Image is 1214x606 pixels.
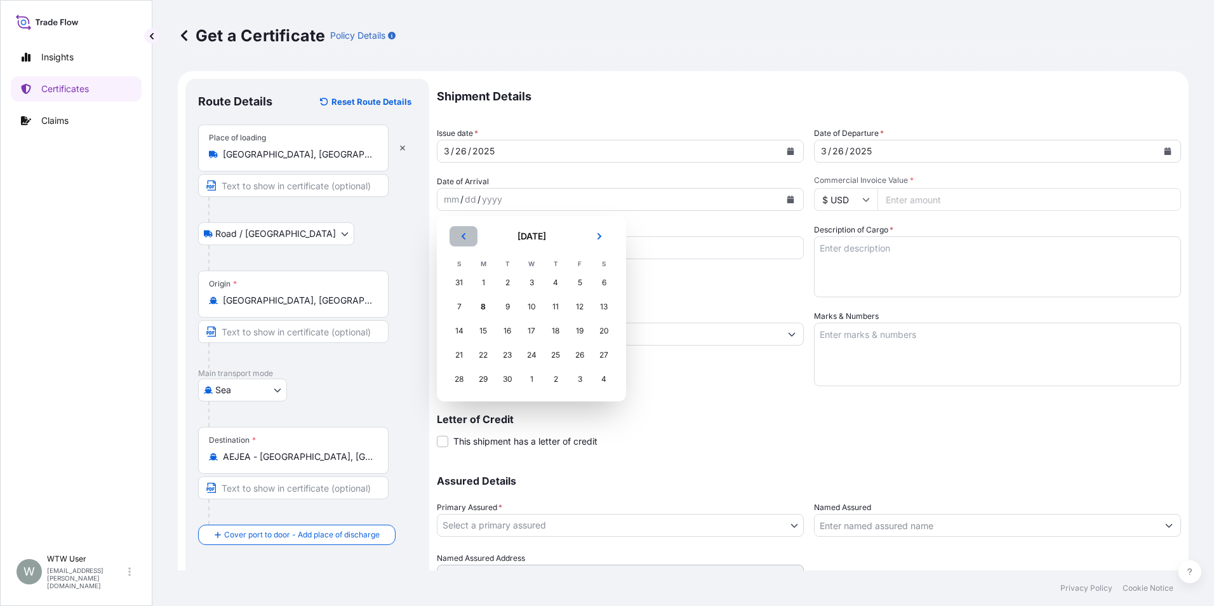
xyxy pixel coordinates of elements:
[592,271,615,294] div: Saturday, September 6, 2025
[447,226,616,391] div: September 2025
[544,320,567,342] div: Thursday, September 18, 2025
[496,344,519,367] div: Tuesday, September 23, 2025
[472,271,495,294] div: Monday, September 1, 2025
[592,368,615,391] div: Saturday, October 4, 2025
[592,257,616,271] th: S
[568,344,591,367] div: Friday, September 26, 2025
[519,257,544,271] th: W
[520,271,543,294] div: Wednesday, September 3, 2025
[592,295,615,318] div: Saturday, September 13, 2025
[568,257,592,271] th: F
[568,368,591,391] div: Friday, October 3, 2025
[471,257,495,271] th: M
[544,295,567,318] div: Thursday, September 11, 2025
[495,257,519,271] th: T
[447,257,471,271] th: S
[447,257,616,391] table: September 2025
[520,368,543,391] div: Wednesday, October 1, 2025
[568,295,591,318] div: Friday, September 12, 2025
[544,368,567,391] div: Thursday, October 2, 2025
[472,320,495,342] div: Monday, September 15, 2025
[496,320,519,342] div: Tuesday, September 16, 2025
[544,271,567,294] div: Thursday, September 4, 2025
[520,344,543,367] div: Wednesday, September 24, 2025
[448,368,470,391] div: Sunday, September 28, 2025
[178,25,325,46] p: Get a Certificate
[496,271,519,294] div: Tuesday, September 2, 2025
[544,257,568,271] th: T
[544,344,567,367] div: Thursday, September 25, 2025
[568,271,591,294] div: Friday, September 5, 2025
[496,368,519,391] div: Tuesday, September 30, 2025
[330,29,385,42] p: Policy Details
[448,320,470,342] div: Sunday, September 14, 2025
[448,344,470,367] div: Sunday, September 21, 2025
[472,344,495,367] div: Monday, September 22, 2025
[485,230,578,243] h2: [DATE]
[448,295,470,318] div: Sunday, September 7, 2025
[568,320,591,342] div: Friday, September 19, 2025
[472,368,495,391] div: Monday, September 29, 2025
[592,320,615,342] div: Saturday, September 20, 2025
[592,344,615,367] div: Saturday, September 27, 2025
[520,295,543,318] div: Wednesday, September 10, 2025
[496,295,519,318] div: Tuesday, September 9, 2025
[585,226,613,246] button: Next
[520,320,543,342] div: Wednesday, September 17, 2025
[450,226,477,246] button: Previous
[437,216,626,401] section: Calendar
[448,271,470,294] div: Sunday, August 31, 2025
[472,295,495,318] div: Today, Monday, September 8, 2025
